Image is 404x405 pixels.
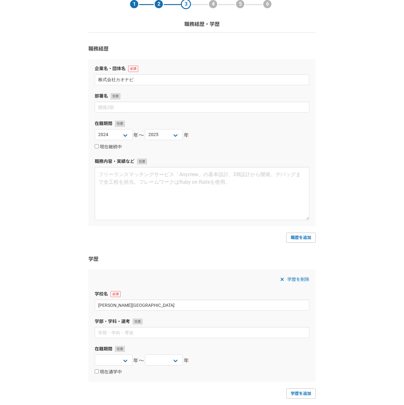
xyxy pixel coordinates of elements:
[95,346,309,352] label: 在籍期間
[95,318,309,325] label: 学部・学科・選考
[184,132,189,139] span: 年
[133,357,144,365] span: 年〜
[88,45,316,53] h3: 職務経歴
[95,158,309,165] label: 職務内容・実績など
[95,300,309,311] input: 学校名
[95,65,309,72] label: 企業名・団体名
[286,233,316,243] a: 職歴を追加
[95,144,99,148] input: 現在継続中
[95,327,309,338] input: 学部・学科・専攻
[95,291,309,297] label: 学校名
[184,357,189,365] span: 年
[184,21,220,28] p: 職務経歴・学歴
[95,120,309,127] label: 在籍期間
[95,369,122,375] label: 現在通学中
[95,144,122,150] label: 現在継続中
[95,74,309,85] input: エニィクルー株式会社
[95,369,99,373] input: 現在通学中
[133,132,144,139] span: 年〜
[88,255,316,263] h3: 学歴
[95,102,309,113] input: 開発2部
[95,93,309,99] label: 部署名
[287,276,309,283] span: 学歴を削除
[286,388,316,398] a: 学歴を追加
